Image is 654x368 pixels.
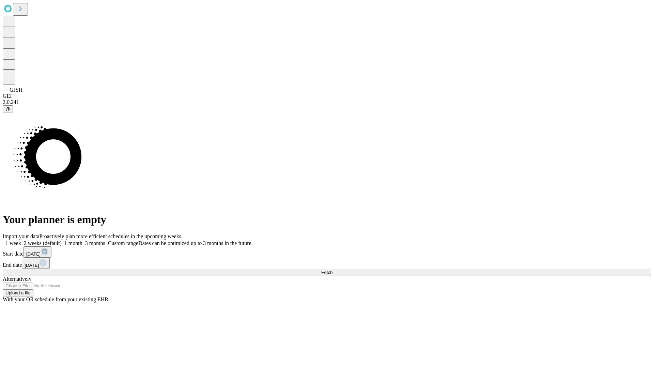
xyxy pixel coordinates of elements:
span: Fetch [321,270,332,275]
span: 1 week [5,240,21,246]
span: GJSH [10,87,22,93]
button: Fetch [3,269,651,276]
span: 3 months [85,240,105,246]
span: [DATE] [25,263,39,268]
span: Alternatively [3,276,31,282]
button: [DATE] [22,258,50,269]
span: Dates can be optimized up to 3 months in the future. [138,240,252,246]
div: 2.0.241 [3,99,651,105]
span: @ [5,106,10,111]
div: End date [3,258,651,269]
span: Import your data [3,233,40,239]
span: [DATE] [26,251,41,257]
span: 1 month [64,240,82,246]
h1: Your planner is empty [3,213,651,226]
span: With your OR schedule from your existing EHR [3,296,108,302]
span: Proactively plan more efficient schedules in the upcoming weeks. [40,233,183,239]
div: GEI [3,93,651,99]
span: Custom range [108,240,138,246]
span: 2 weeks (default) [24,240,62,246]
button: @ [3,105,13,112]
div: Start date [3,246,651,258]
button: Upload a file [3,289,33,296]
button: [DATE] [24,246,51,258]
